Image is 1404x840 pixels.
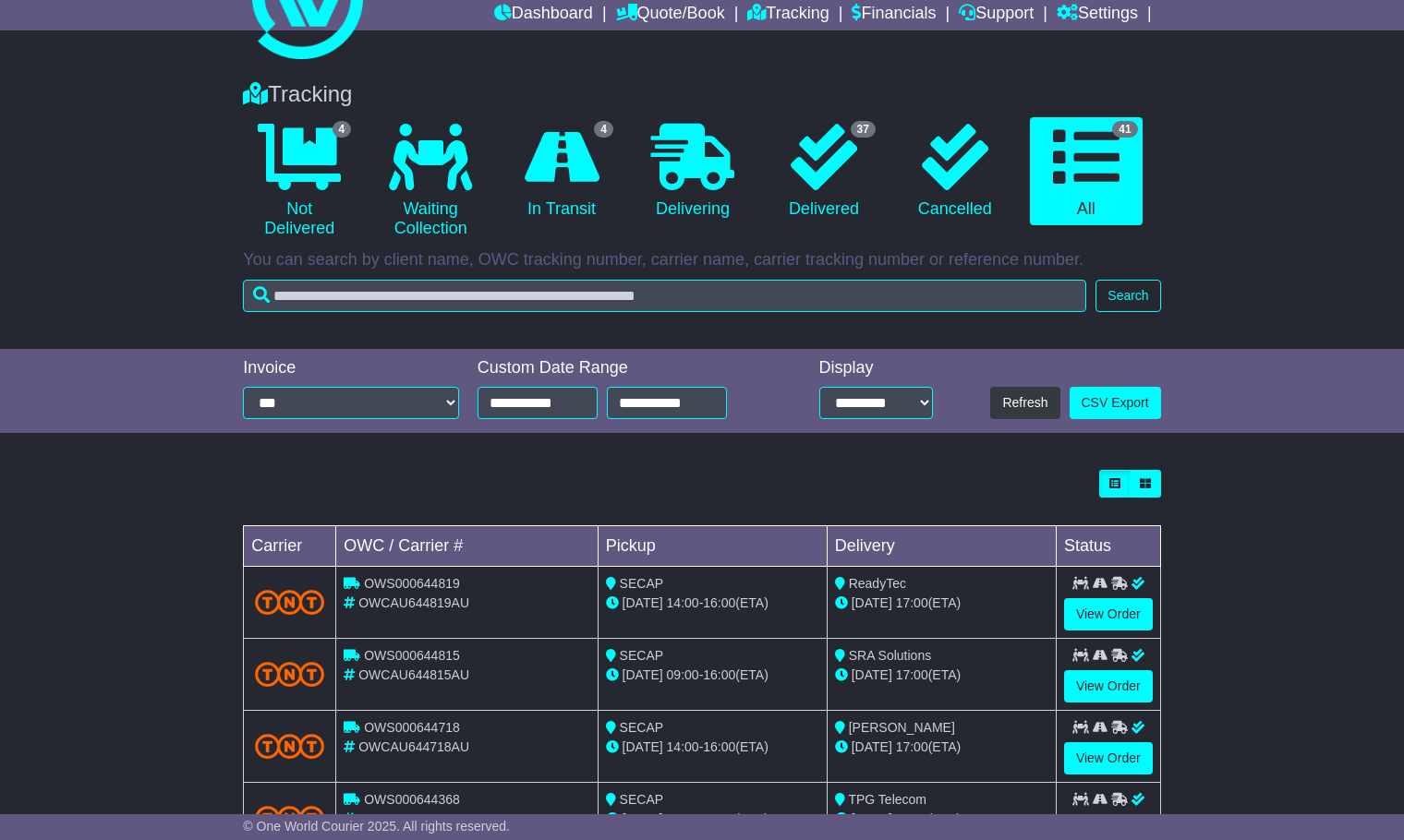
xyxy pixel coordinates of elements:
p: You can search by client name, OWC tracking number, carrier name, carrier tracking number or refe... [243,250,1160,270]
div: (ETA) [835,594,1048,613]
span: © One World Courier 2025. All rights reserved. [243,819,510,834]
span: SRA Solutions [849,648,932,663]
a: CSV Export [1070,387,1161,419]
span: 17:00 [896,811,928,826]
a: View Order [1064,670,1153,702]
span: [PERSON_NAME] [849,720,955,735]
a: Cancelled [899,117,1011,226]
a: 37 Delivered [768,117,880,226]
a: 41 All [1030,117,1143,226]
span: 14:00 [667,739,699,754]
a: 4 In Transit [505,117,618,226]
span: SECAP [620,576,663,591]
img: TNT_Domestic.png [255,590,324,615]
span: [DATE] [623,811,663,826]
span: [DATE] [852,667,892,682]
div: Display [819,358,934,378]
div: - (ETA) [606,666,819,685]
span: OWCAU644815AU [358,667,469,682]
a: Waiting Collection [374,117,487,246]
button: Refresh [990,387,1059,419]
span: 16:00 [703,595,735,610]
span: OWS000644819 [364,576,460,591]
img: TNT_Domestic.png [255,734,324,759]
div: (ETA) [835,738,1048,757]
span: 17:00 [896,595,928,610]
span: SECAP [620,720,663,735]
span: 09:00 [667,667,699,682]
span: 4 [333,121,352,138]
span: OWCAU644819AU [358,595,469,610]
span: 37 [851,121,876,138]
td: Status [1056,526,1160,567]
img: TNT_Domestic.png [255,662,324,687]
span: ReadyTec [849,576,906,591]
span: OWS000644815 [364,648,460,663]
span: 41 [1112,121,1137,138]
a: Delivering [636,117,749,226]
span: 16:00 [703,739,735,754]
span: [DATE] [852,739,892,754]
span: SECAP [620,648,663,663]
span: [DATE] [623,667,663,682]
div: - (ETA) [606,594,819,613]
img: TNT_Domestic.png [255,806,324,831]
td: Carrier [244,526,336,567]
span: TPG Telecom [848,792,926,807]
a: View Order [1064,598,1153,630]
span: 14:00 [667,595,699,610]
span: SECAP [620,792,663,807]
div: (ETA) [835,810,1048,829]
span: [DATE] [852,595,892,610]
span: [DATE] [623,595,663,610]
span: OWS000644718 [364,720,460,735]
div: Invoice [243,358,458,378]
a: View Order [1064,742,1153,774]
span: 16:00 [703,667,735,682]
td: Delivery [827,526,1056,567]
span: 17:00 [896,739,928,754]
span: [DATE] [623,739,663,754]
td: OWC / Carrier # [336,526,598,567]
td: Pickup [598,526,827,567]
span: OWS000644368 [364,792,460,807]
div: Tracking [234,81,1169,108]
span: OWCAU644368AU [358,811,469,826]
div: - (ETA) [606,738,819,757]
span: 16:00 [703,811,735,826]
div: - (ETA) [606,810,819,829]
span: 09:00 [667,811,699,826]
a: 4 Not Delivered [243,117,356,246]
span: 17:00 [896,667,928,682]
span: 4 [594,121,613,138]
span: [DATE] [852,811,892,826]
button: Search [1095,280,1160,312]
div: Custom Date Range [478,358,771,378]
div: (ETA) [835,666,1048,685]
span: OWCAU644718AU [358,739,469,754]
